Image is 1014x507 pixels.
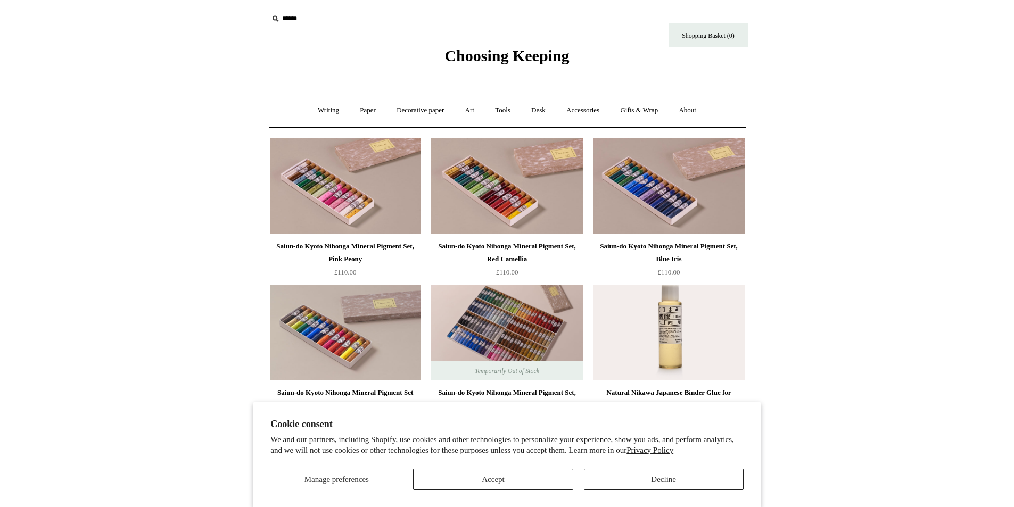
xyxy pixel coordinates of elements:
span: Manage preferences [304,475,369,484]
img: Saiun-do Kyoto Nihonga Mineral Pigment Set, 104 colours [431,285,582,380]
a: Saiun-do Kyoto Nihonga Mineral Pigment Set, Blue Iris Saiun-do Kyoto Nihonga Mineral Pigment Set,... [593,138,744,234]
div: Saiun-do Kyoto Nihonga Mineral Pigment Set, Pink Peony [273,240,418,265]
a: Shopping Basket (0) [669,23,748,47]
button: Decline [584,469,744,490]
img: Saiun-do Kyoto Nihonga Mineral Pigment Set, Red Camellia [431,138,582,234]
a: Saiun-do Kyoto Nihonga Mineral Pigment Set, Pink Peony £110.00 [270,240,421,284]
span: Temporarily Out of Stock [464,361,550,380]
a: Natural Nikawa Japanese Binder Glue for Pigments £8.00 [593,386,744,430]
div: Saiun-do Kyoto Nihonga Mineral Pigment Set, Blue Iris [596,240,741,265]
a: Saiun-do Kyoto Nihonga Mineral Pigment Set, 104 colours £750.00 [431,386,582,430]
div: Natural Nikawa Japanese Binder Glue for Pigments [596,386,741,412]
a: Paper [350,96,385,124]
a: Saiun-do Kyoto Nihonga Mineral Pigment Set, Red Camellia Saiun-do Kyoto Nihonga Mineral Pigment S... [431,138,582,234]
span: Choosing Keeping [444,47,569,64]
button: Manage preferences [270,469,402,490]
button: Accept [413,469,573,490]
img: Saiun-do Kyoto Nihonga Mineral Pigment Set, Blue Iris [593,138,744,234]
a: Saiun-do Kyoto Nihonga Mineral Pigment Set, Pink Peony Saiun-do Kyoto Nihonga Mineral Pigment Set... [270,138,421,234]
a: Tools [485,96,520,124]
a: About [669,96,706,124]
a: Decorative paper [387,96,454,124]
a: Desk [522,96,555,124]
span: £110.00 [334,268,357,276]
a: Writing [308,96,349,124]
a: Natural Nikawa Japanese Binder Glue for Pigments Natural Nikawa Japanese Binder Glue for Pigments [593,285,744,380]
img: Saiun-do Kyoto Nihonga Mineral Pigment Set [270,285,421,380]
img: Natural Nikawa Japanese Binder Glue for Pigments [593,285,744,380]
a: Choosing Keeping [444,55,569,63]
h2: Cookie consent [270,419,744,430]
div: Saiun-do Kyoto Nihonga Mineral Pigment Set, Red Camellia [434,240,580,265]
span: £110.00 [496,268,518,276]
div: Saiun-do Kyoto Nihonga Mineral Pigment Set, 104 colours [434,386,580,412]
a: Saiun-do Kyoto Nihonga Mineral Pigment Set, Red Camellia £110.00 [431,240,582,284]
a: Art [456,96,484,124]
a: Accessories [557,96,609,124]
a: Saiun-do Kyoto Nihonga Mineral Pigment Set from£110.00 [270,386,421,430]
a: Saiun-do Kyoto Nihonga Mineral Pigment Set, Blue Iris £110.00 [593,240,744,284]
span: £110.00 [658,268,680,276]
a: Saiun-do Kyoto Nihonga Mineral Pigment Set, 104 colours Saiun-do Kyoto Nihonga Mineral Pigment Se... [431,285,582,380]
p: We and our partners, including Shopify, use cookies and other technologies to personalize your ex... [270,435,744,455]
div: Saiun-do Kyoto Nihonga Mineral Pigment Set [273,386,418,399]
a: Saiun-do Kyoto Nihonga Mineral Pigment Set Saiun-do Kyoto Nihonga Mineral Pigment Set [270,285,421,380]
a: Privacy Policy [626,446,673,454]
img: Saiun-do Kyoto Nihonga Mineral Pigment Set, Pink Peony [270,138,421,234]
a: Gifts & Wrap [611,96,667,124]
